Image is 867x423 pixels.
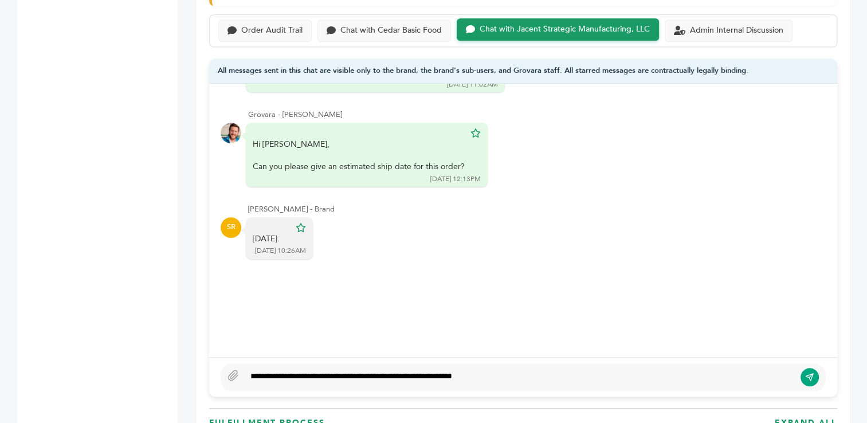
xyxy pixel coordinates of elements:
[241,26,303,36] div: Order Audit Trail
[340,26,442,36] div: Chat with Cedar Basic Food
[253,139,465,173] div: Hi [PERSON_NAME],
[221,217,241,238] div: SR
[248,109,826,120] div: Grovara - [PERSON_NAME]
[209,58,837,84] div: All messages sent in this chat are visible only to the brand, the brand's sub-users, and Grovara ...
[253,161,465,173] div: Can you please give an estimated ship date for this order?
[253,233,290,245] div: [DATE].
[248,204,826,214] div: [PERSON_NAME] - Brand
[430,174,481,184] div: [DATE] 12:13PM
[480,25,650,34] div: Chat with Jacent Strategic Manufacturing, LLC
[255,246,306,256] div: [DATE] 10:26AM
[447,80,498,89] div: [DATE] 11:02AM
[690,26,783,36] div: Admin Internal Discussion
